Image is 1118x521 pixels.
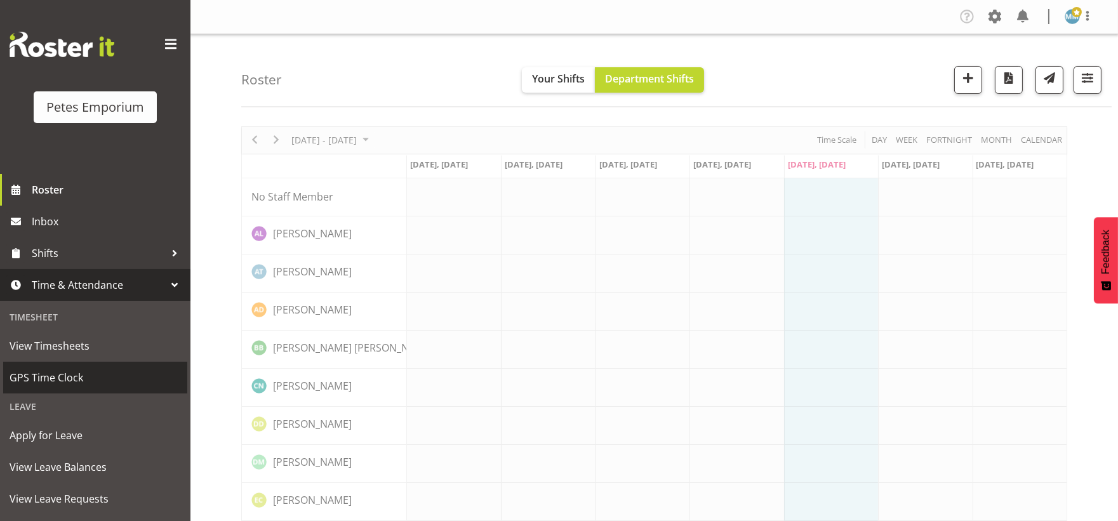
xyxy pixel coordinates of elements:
div: Leave [3,393,187,419]
button: Download a PDF of the roster according to the set date range. [995,66,1023,94]
a: View Leave Balances [3,451,187,483]
a: View Timesheets [3,330,187,362]
div: Petes Emporium [46,98,144,117]
span: View Leave Requests [10,489,181,508]
button: Send a list of all shifts for the selected filtered period to all rostered employees. [1035,66,1063,94]
span: Shifts [32,244,165,263]
span: Roster [32,180,184,199]
a: GPS Time Clock [3,362,187,393]
button: Add a new shift [954,66,982,94]
span: View Leave Balances [10,458,181,477]
button: Your Shifts [522,67,595,93]
span: Feedback [1100,230,1112,274]
button: Department Shifts [595,67,704,93]
img: Rosterit website logo [10,32,114,57]
span: Time & Attendance [32,275,165,294]
button: Filter Shifts [1074,66,1101,94]
h4: Roster [241,72,282,87]
button: Feedback - Show survey [1094,217,1118,303]
span: GPS Time Clock [10,368,181,387]
span: Your Shifts [532,72,585,86]
a: Apply for Leave [3,419,187,451]
a: View Leave Requests [3,483,187,515]
span: Inbox [32,212,184,231]
div: Timesheet [3,304,187,330]
span: Department Shifts [605,72,694,86]
span: View Timesheets [10,336,181,355]
span: Apply for Leave [10,426,181,445]
img: mandy-mosley3858.jpg [1065,9,1080,24]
